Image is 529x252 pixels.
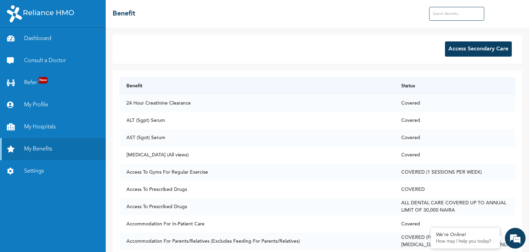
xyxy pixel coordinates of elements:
[394,146,515,164] td: Covered
[120,129,394,146] td: AST (Sgot) Serum
[120,215,394,233] td: Accommodation For In-Patient Care
[7,5,74,22] img: RelianceHMO's Logo
[436,239,495,244] p: How may I help you today?
[120,146,394,164] td: [MEDICAL_DATA] (All views)
[394,95,515,112] td: Covered
[429,7,484,21] input: Search Benefits...
[394,112,515,129] td: Covered
[394,181,515,198] td: COVERED
[120,77,394,95] th: Benefit
[120,198,394,215] td: Access To Prescribed Drugs
[394,233,515,250] td: COVERED (FOR 48 HOURS; LIMITED TO [MEDICAL_DATA] AND NEONATAL CARE ONLY
[436,232,495,238] div: We're Online!
[394,129,515,146] td: Covered
[445,41,512,57] button: Access Secondary Care
[394,215,515,233] td: Covered
[120,181,394,198] td: Access To Prescribed Drugs
[39,77,48,84] span: New
[120,164,394,181] td: Access To Gyms For Regular Exercise
[120,233,394,250] td: Accommodation For Parents/Relatives (Excludes Feeding For Parents/Relatives)
[394,77,515,95] th: Status
[120,112,394,129] td: ALT (Sgpt) Serum
[394,164,515,181] td: COVERED (1 SESSIONS PER WEEK)
[120,95,394,112] td: 24 Hour Creatinine Clearance
[113,9,135,19] h2: Benefit
[394,198,515,215] td: ALL DENTAL CARE COVERED UP TO ANNUAL LIMIT OF 30,000 NAIRA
